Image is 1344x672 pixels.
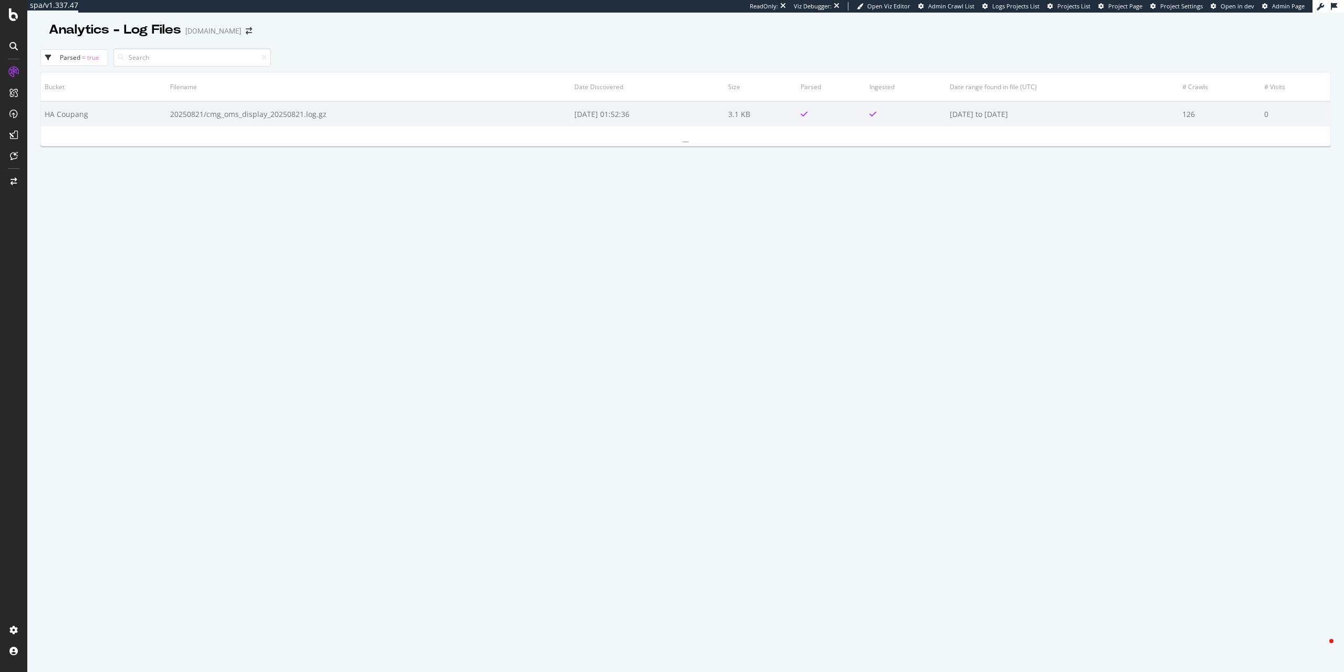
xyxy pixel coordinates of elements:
span: Open Viz Editor [867,2,910,10]
span: Projects List [1057,2,1090,10]
th: # Crawls [1179,72,1260,101]
div: ReadOnly: [750,2,778,10]
span: Admin Crawl List [928,2,974,10]
th: Date Discovered [571,72,724,101]
td: 3.1 KB [724,101,797,126]
div: [DOMAIN_NAME] [185,26,241,36]
span: Logs Projects List [992,2,1039,10]
a: Project Page [1098,2,1142,10]
th: Parsed [797,72,866,101]
div: Analytics - Log Files [49,21,181,39]
iframe: Intercom live chat [1308,636,1333,662]
td: 0 [1261,101,1330,126]
td: [DATE] 01:52:36 [571,101,724,126]
td: [DATE] to [DATE] [946,101,1179,126]
a: Projects List [1047,2,1090,10]
span: parsed [60,53,80,62]
td: 20250821/cmg_oms_display_20250821.log.gz [166,101,570,126]
span: = [80,53,87,62]
a: Project Settings [1150,2,1203,10]
span: Open in dev [1221,2,1254,10]
a: Logs Projects List [982,2,1039,10]
a: Open in dev [1211,2,1254,10]
div: — [41,137,1330,146]
a: Admin Page [1262,2,1305,10]
th: Filename [166,72,570,101]
div: arrow-right-arrow-left [246,27,252,35]
input: Search [113,48,271,67]
th: Bucket [41,72,166,101]
th: # Visits [1261,72,1330,101]
td: 126 [1179,101,1260,126]
th: Ingested [866,72,946,101]
button: parsed = true [40,49,108,66]
th: Date range found in file (UTC) [946,72,1179,101]
a: Open Viz Editor [857,2,910,10]
div: Viz Debugger: [794,2,832,10]
th: Size [724,72,797,101]
span: Admin Page [1272,2,1305,10]
span: Project Settings [1160,2,1203,10]
span: true [87,53,99,62]
a: Admin Crawl List [918,2,974,10]
td: HA Coupang [41,101,166,126]
span: Project Page [1108,2,1142,10]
